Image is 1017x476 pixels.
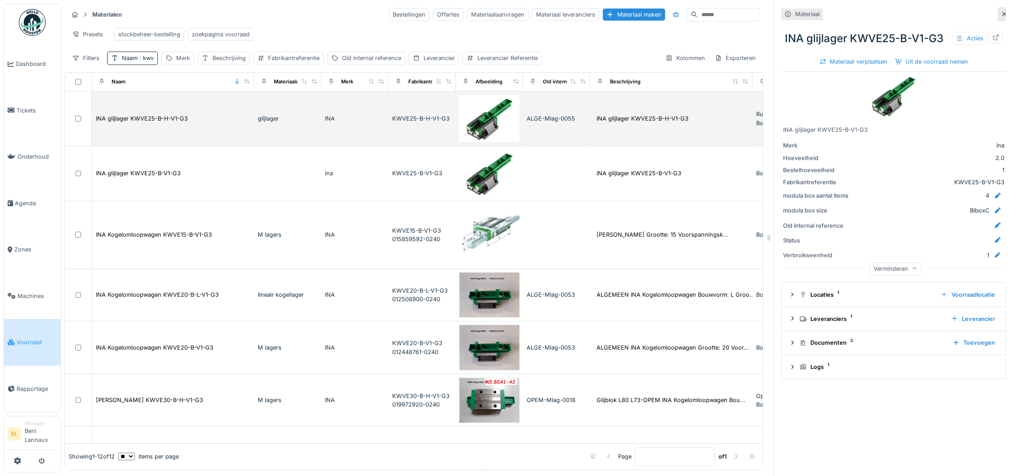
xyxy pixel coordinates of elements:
div: M lagers [258,343,318,352]
div: 1 [854,166,1004,174]
div: Materiaalaanvragen [467,8,528,21]
img: INA Kogelomloopwagen KWVE20-B-V1-G3 [459,325,519,370]
div: Uit de voorraad nemen [891,56,972,68]
div: M lagers [258,230,318,239]
div: KWVE25-B-V1-G3 [392,169,452,177]
div: Materiaal [795,10,820,18]
div: KWVE25-B-H-V1-G3 [392,114,452,123]
div: Merk [176,54,190,62]
span: Bogaert transmission [756,170,814,177]
div: KWVE20-B-V1-G3 012448761-0240 [392,339,452,356]
summary: Logs1 [785,359,1002,375]
div: 2.0 [854,154,1004,162]
div: Leverancier Referentie [477,54,538,62]
div: INA [325,114,385,123]
strong: of 1 [718,452,727,461]
div: Leverancier [948,313,999,325]
div: Beschrijving [212,54,246,62]
span: Bogaert transmission [756,401,814,408]
span: Bogaert transmission [756,291,814,298]
span: Agenda [15,199,57,208]
li: BL [8,427,21,441]
img: Badge_color-CXgf-gQk.svg [19,9,46,36]
div: INA Kogelomloopwagen KWVE20-B-V1-G3 [96,343,213,352]
div: zoekpagina voorraad [192,30,250,39]
div: Exporteren [711,52,760,65]
div: ina [854,141,1004,150]
div: Fabrikantreferentie [408,78,455,86]
div: Naam [122,54,154,62]
span: Rapportage [17,385,57,393]
div: Glijblok L80 L73-OPEM INA Kogelomloopwagen Bou... [597,396,745,404]
div: [PERSON_NAME] Grootte: 15 Voorspanningsk... [597,230,728,239]
div: Kolommen [662,52,709,65]
div: Leveranciers [800,315,944,323]
div: Documenten [800,338,945,347]
span: Machines [17,292,57,300]
div: KWVE25-B-V1-G3 [854,178,1004,186]
div: Status [783,236,850,245]
div: INA glijlager KWVE25-B-H-V1-G3 [96,114,188,123]
a: Zones [4,226,61,273]
span: Bogaert transmission [756,231,814,238]
div: Hoeveelheid [783,154,850,162]
a: Onderhoud [4,134,61,180]
div: Acties [952,32,987,45]
span: Dashboard [16,60,57,68]
img: INA glijlager KWVE25-B-V1-G3 [459,150,519,197]
img: INA glijlager KWVE25-B-V1-G3 [871,74,916,118]
span: Onderhoud [17,152,57,161]
a: Dashboard [4,41,61,87]
span: Tickets [17,106,57,115]
img: INA Kogelomloopwagen KWVE30-B-H-V1-G3 [459,378,519,423]
div: ina [325,169,385,177]
div: Manager [25,420,57,427]
div: KWVE15-B-V1-G3 015859592-0240 [392,226,452,243]
div: Verbruikseenheid [783,251,850,260]
span: Bogaert transmission [756,344,814,351]
div: 4 [986,191,989,200]
span: Voorraad [17,338,57,346]
div: INA [325,343,385,352]
div: Fabrikantreferentie [783,178,850,186]
span: : kwv [138,55,154,61]
div: Fabrikantreferentie [268,54,320,62]
a: Rapportage [4,366,61,412]
div: ALGE-Mlag-0053 [527,343,587,352]
img: INA Kogelomloopwagen KWVE15-B-V1-G3 [459,205,519,265]
div: ALGE-Mlag-0053 [527,290,587,299]
div: INA [325,290,385,299]
div: INA glijlager KWVE25-B-V1-G3 [783,125,1004,134]
div: INA Kogelomloopwagen KWVE15-B-V1-G3 [96,230,212,239]
div: ALGE-Mlag-0055 [527,114,587,123]
div: Toevoegen [949,337,999,349]
div: lineair kogellager [258,290,318,299]
div: KWVE30-B-H-V1-G3 019972920-0240 [392,392,452,409]
div: Page [618,452,632,461]
div: modula box aantal items [783,191,850,200]
div: Bestelhoeveelheid [783,166,850,174]
div: Locaties [800,290,934,299]
div: Materiaal leveranciers [532,8,599,21]
span: Rubix [756,111,771,117]
div: Leverancier [424,54,455,62]
div: Logs [800,363,995,371]
a: Tickets [4,87,61,134]
span: Zones [14,245,57,254]
div: INA [325,396,385,404]
div: INA [325,230,385,239]
div: Afbeelding [476,78,502,86]
summary: Locaties1Voorraadlocatie [785,286,1002,303]
div: INA glijlager KWVE25-B-V1-G3 [96,169,181,177]
div: Materiaal verplaatsen [816,56,891,68]
div: Offertes [433,8,463,21]
div: items per page [118,452,179,461]
div: INA Kogelomloopwagen KWVE20-B-L-V1-G3 [96,290,219,299]
div: Beschrijving [610,78,640,86]
a: BL ManagerBeni Lannaux [8,420,57,450]
span: Bogaert transmission [756,120,814,126]
img: INA Kogelomloopwagen KWVE20-B-L-V1-G3 [459,273,519,318]
div: Materiaalcategorie [274,78,319,86]
span: Opem [756,393,772,399]
div: INA glijlager KWVE25-B-V1-G3 [781,27,1006,50]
